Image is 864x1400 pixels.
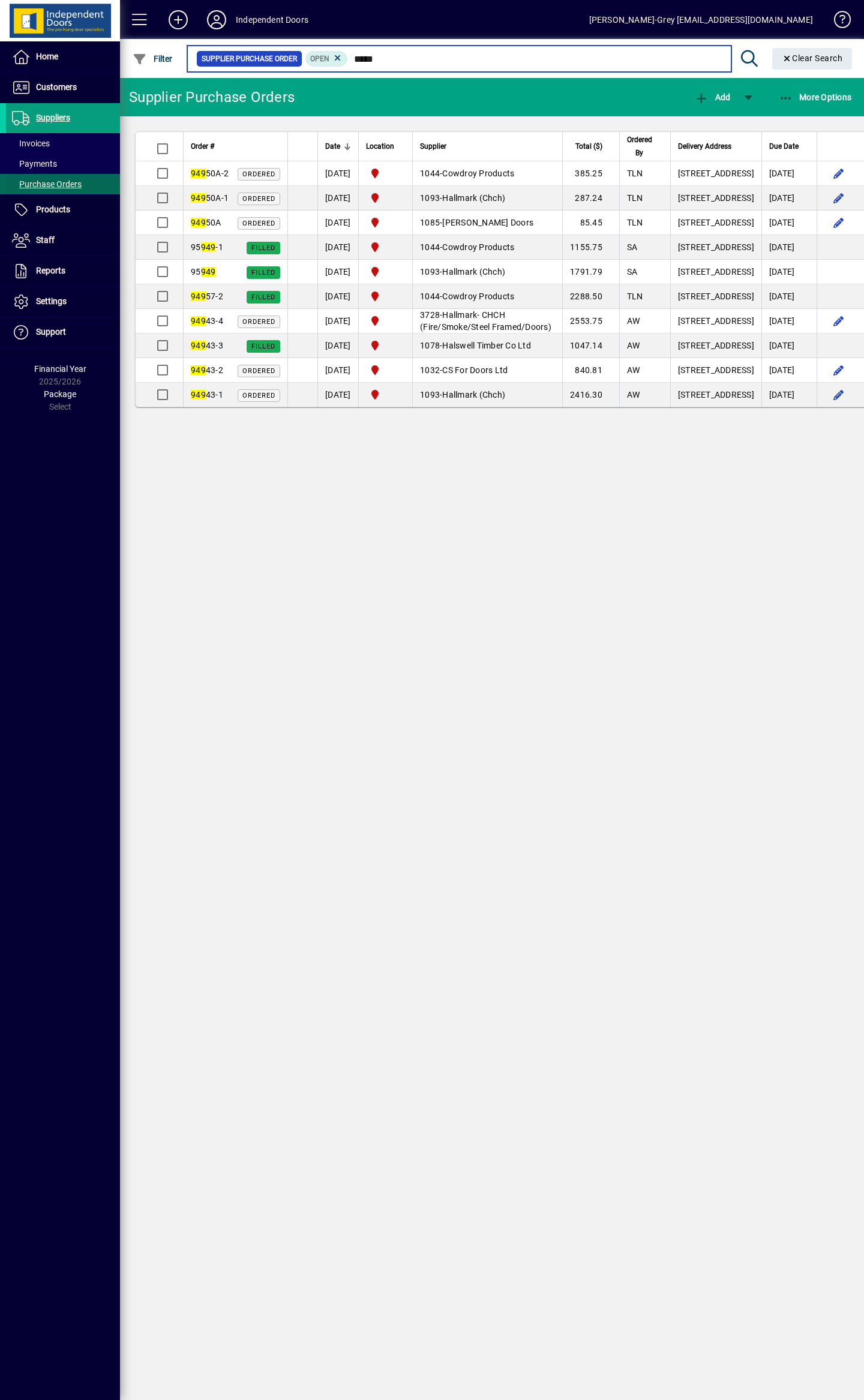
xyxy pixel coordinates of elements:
[420,193,440,203] span: 1093
[317,161,358,186] td: [DATE]
[829,188,848,208] button: Edit
[562,235,619,260] td: 1155.75
[627,341,640,350] span: AW
[694,92,730,102] span: Add
[191,193,206,203] em: 949
[191,140,280,153] div: Order #
[670,358,761,383] td: [STREET_ADDRESS]
[44,389,76,399] span: Package
[6,195,120,225] a: Products
[442,242,514,252] span: Cowdroy Products
[366,387,405,402] span: Christchurch
[251,244,275,252] span: Filled
[191,390,206,399] em: 949
[12,159,57,169] span: Payments
[782,53,843,63] span: Clear Search
[562,186,619,211] td: 287.24
[829,360,848,380] button: Edit
[562,334,619,358] td: 1047.14
[420,341,440,350] span: 1078
[442,218,533,227] span: [PERSON_NAME] Doors
[761,284,817,309] td: [DATE]
[191,242,223,252] span: 95 -1
[12,179,82,189] span: Purchase Orders
[761,358,817,383] td: [DATE]
[317,284,358,309] td: [DATE]
[251,269,275,277] span: Filled
[825,2,849,41] a: Knowledge Base
[6,317,120,347] a: Support
[317,334,358,358] td: [DATE]
[442,193,505,203] span: Hallmark (Chch)
[761,334,817,358] td: [DATE]
[317,309,358,334] td: [DATE]
[191,169,206,178] em: 949
[242,367,275,375] span: Ordered
[129,88,295,107] div: Supplier Purchase Orders
[12,139,50,148] span: Invoices
[191,140,214,153] span: Order #
[325,140,351,153] div: Date
[420,365,440,375] span: 1032
[670,383,761,407] td: [STREET_ADDRESS]
[442,341,531,350] span: Halswell Timber Co Ltd
[159,9,197,31] button: Add
[36,235,55,245] span: Staff
[236,10,308,29] div: Independent Doors
[412,383,562,407] td: -
[366,289,405,304] span: Christchurch
[412,211,562,235] td: -
[829,164,848,183] button: Edit
[36,327,66,337] span: Support
[366,191,405,205] span: Christchurch
[191,316,206,326] em: 949
[670,260,761,284] td: [STREET_ADDRESS]
[420,267,440,277] span: 1093
[420,140,446,153] span: Supplier
[761,211,817,235] td: [DATE]
[36,205,70,214] span: Products
[6,73,120,103] a: Customers
[251,343,275,350] span: Filled
[412,309,562,334] td: -
[130,48,176,70] button: Filter
[325,140,340,153] span: Date
[570,140,613,153] div: Total ($)
[420,242,440,252] span: 1044
[366,140,405,153] div: Location
[589,10,813,29] div: [PERSON_NAME]-Grey [EMAIL_ADDRESS][DOMAIN_NAME]
[36,52,58,61] span: Home
[197,9,236,31] button: Profile
[242,318,275,326] span: Ordered
[627,133,663,160] div: Ordered By
[366,265,405,279] span: Christchurch
[627,267,638,277] span: SA
[251,293,275,301] span: Filled
[412,358,562,383] td: -
[366,314,405,328] span: Christchurch
[6,174,120,194] a: Purchase Orders
[761,260,817,284] td: [DATE]
[442,365,508,375] span: CS For Doors Ltd
[627,316,640,326] span: AW
[191,365,223,375] span: 43-2
[366,215,405,230] span: Christchurch
[420,390,440,399] span: 1093
[562,260,619,284] td: 1791.79
[627,133,652,160] span: Ordered By
[761,161,817,186] td: [DATE]
[562,309,619,334] td: 2553.75
[670,284,761,309] td: [STREET_ADDRESS]
[442,390,505,399] span: Hallmark (Chch)
[670,309,761,334] td: [STREET_ADDRESS]
[420,140,555,153] div: Supplier
[412,161,562,186] td: -
[627,169,643,178] span: TLN
[562,383,619,407] td: 2416.30
[627,292,643,301] span: TLN
[191,365,206,375] em: 949
[366,363,405,377] span: Christchurch
[761,309,817,334] td: [DATE]
[678,140,731,153] span: Delivery Address
[366,338,405,353] span: Christchurch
